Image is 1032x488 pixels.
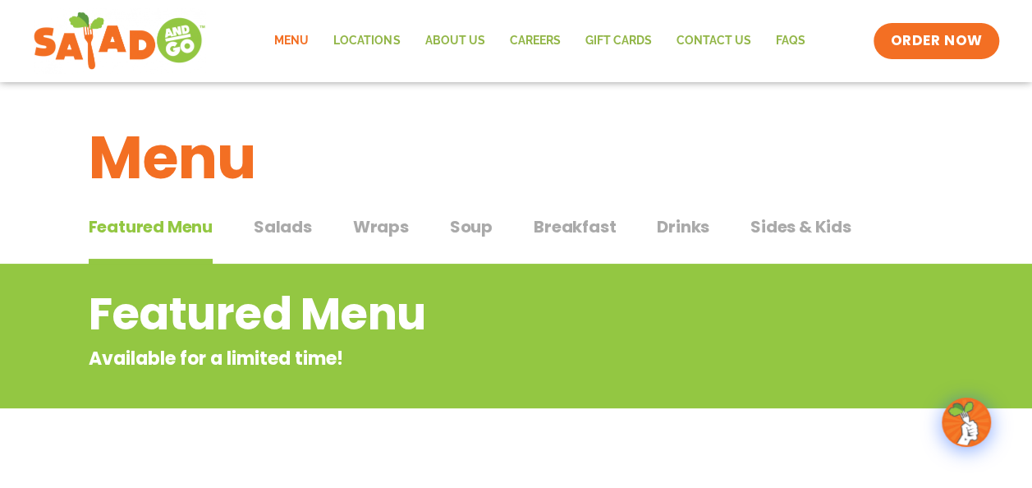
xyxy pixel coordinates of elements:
a: About Us [412,22,497,60]
span: Salads [254,214,312,239]
span: Wraps [353,214,409,239]
a: GIFT CARDS [572,22,663,60]
span: Drinks [657,214,709,239]
span: Sides & Kids [750,214,851,239]
nav: Menu [262,22,817,60]
a: Locations [321,22,412,60]
h1: Menu [89,113,944,202]
img: new-SAG-logo-768×292 [33,8,206,74]
span: Soup [450,214,493,239]
p: Available for a limited time! [89,345,812,372]
span: ORDER NOW [890,31,982,51]
a: Menu [262,22,321,60]
h2: Featured Menu [89,281,812,348]
a: Careers [497,22,572,60]
div: Tabbed content [89,209,944,265]
span: Breakfast [534,214,616,239]
img: wpChatIcon [943,399,989,445]
a: Contact Us [663,22,763,60]
a: ORDER NOW [874,23,998,59]
span: Featured Menu [89,214,213,239]
a: FAQs [763,22,817,60]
